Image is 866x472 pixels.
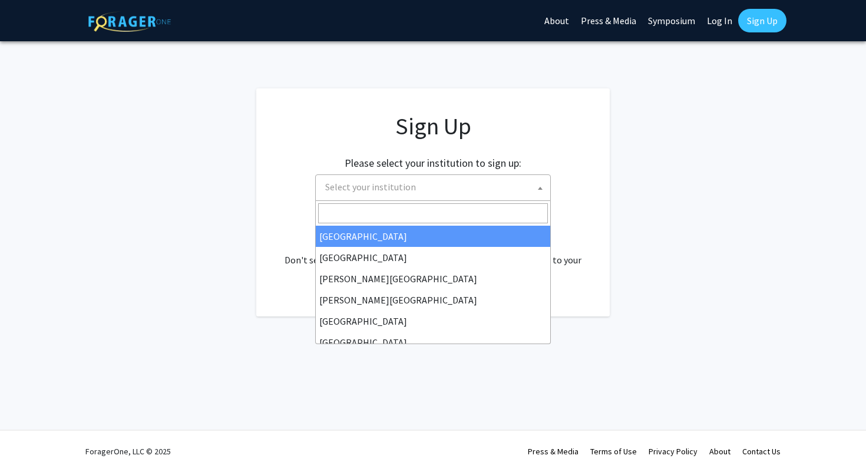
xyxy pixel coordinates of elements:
[85,431,171,472] div: ForagerOne, LLC © 2025
[738,9,786,32] a: Sign Up
[709,446,731,457] a: About
[316,289,550,311] li: [PERSON_NAME][GEOGRAPHIC_DATA]
[280,225,586,281] div: Already have an account? . Don't see your institution? about bringing ForagerOne to your institut...
[280,112,586,140] h1: Sign Up
[316,268,550,289] li: [PERSON_NAME][GEOGRAPHIC_DATA]
[316,311,550,332] li: [GEOGRAPHIC_DATA]
[649,446,698,457] a: Privacy Policy
[325,181,416,193] span: Select your institution
[320,175,550,199] span: Select your institution
[816,419,857,463] iframe: Chat
[590,446,637,457] a: Terms of Use
[315,174,551,201] span: Select your institution
[345,157,521,170] h2: Please select your institution to sign up:
[316,226,550,247] li: [GEOGRAPHIC_DATA]
[742,446,781,457] a: Contact Us
[316,247,550,268] li: [GEOGRAPHIC_DATA]
[88,11,171,32] img: ForagerOne Logo
[318,203,548,223] input: Search
[528,446,579,457] a: Press & Media
[316,332,550,353] li: [GEOGRAPHIC_DATA]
